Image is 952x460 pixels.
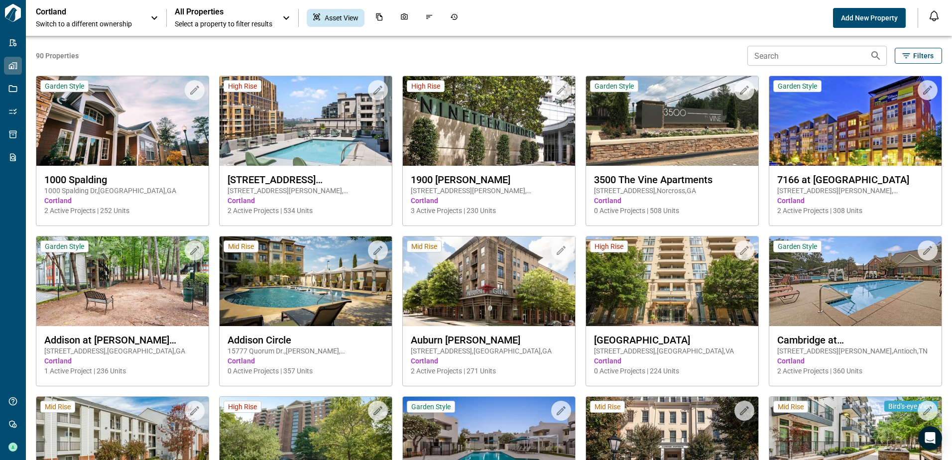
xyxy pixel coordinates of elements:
div: Job History [444,9,464,27]
span: Garden Style [595,82,634,91]
span: 3 Active Projects | 230 Units [411,206,567,216]
span: 2 Active Projects | 271 Units [411,366,567,376]
span: High Rise [595,242,623,251]
span: Garden Style [45,242,84,251]
span: Cortland [228,356,384,366]
div: Issues & Info [419,9,439,27]
img: property-asset [220,236,392,326]
span: [STREET_ADDRESS][PERSON_NAME] , Antioch , TN [777,346,934,356]
span: Asset View [325,13,358,23]
span: Addison at [PERSON_NAME][GEOGRAPHIC_DATA] [44,334,201,346]
button: Open notification feed [926,8,942,24]
span: 0 Active Projects | 357 Units [228,366,384,376]
span: Filters [913,51,934,61]
span: 0 Active Projects | 224 Units [594,366,750,376]
span: Cortland [411,196,567,206]
span: Cambridge at [GEOGRAPHIC_DATA] [777,334,934,346]
img: property-asset [586,236,758,326]
span: Cortland [44,356,201,366]
span: 15777 Quorum Dr. , [PERSON_NAME] , [GEOGRAPHIC_DATA] [228,346,384,356]
span: [STREET_ADDRESS][PERSON_NAME] , [GEOGRAPHIC_DATA] , [GEOGRAPHIC_DATA] [411,186,567,196]
img: property-asset [769,236,942,326]
span: Auburn [PERSON_NAME] [411,334,567,346]
span: All Properties [175,7,272,17]
span: Mid Rise [45,402,71,411]
button: Add New Property [833,8,906,28]
span: Mid Rise [595,402,620,411]
span: Add New Property [841,13,898,23]
span: 2 Active Projects | 252 Units [44,206,201,216]
span: [STREET_ADDRESS] , Norcross , GA [594,186,750,196]
span: Addison Circle [228,334,384,346]
span: Cortland [777,356,934,366]
img: property-asset [403,236,575,326]
span: [STREET_ADDRESS] , [GEOGRAPHIC_DATA] , GA [44,346,201,356]
span: 2 Active Projects | 534 Units [228,206,384,216]
span: 7166 at [GEOGRAPHIC_DATA] [777,174,934,186]
span: Select a property to filter results [175,19,272,29]
span: [STREET_ADDRESS] , [GEOGRAPHIC_DATA] , VA [594,346,750,356]
span: 2 Active Projects | 360 Units [777,366,934,376]
span: 0 Active Projects | 508 Units [594,206,750,216]
span: Cortland [777,196,934,206]
span: Switch to a different ownership [36,19,140,29]
span: 1000 Spalding [44,174,201,186]
span: High Rise [228,402,257,411]
span: [STREET_ADDRESS][PERSON_NAME] [228,174,384,186]
button: Search properties [866,46,886,66]
span: Cortland [44,196,201,206]
span: Garden Style [778,242,817,251]
span: High Rise [411,82,440,91]
span: Bird's-eye View [888,402,934,411]
span: [STREET_ADDRESS][PERSON_NAME] , [GEOGRAPHIC_DATA] , CO [777,186,934,196]
span: Cortland [228,196,384,206]
span: 3500 The Vine Apartments [594,174,750,186]
span: Cortland [594,196,750,206]
span: Mid Rise [411,242,437,251]
span: High Rise [228,82,257,91]
img: property-asset [586,76,758,166]
span: Garden Style [411,402,451,411]
img: property-asset [403,76,575,166]
span: [GEOGRAPHIC_DATA] [594,334,750,346]
span: Mid Rise [228,242,254,251]
span: 90 Properties [36,51,743,61]
span: 2 Active Projects | 308 Units [777,206,934,216]
img: property-asset [220,76,392,166]
span: Garden Style [778,82,817,91]
span: Mid Rise [778,402,804,411]
span: 1000 Spalding Dr , [GEOGRAPHIC_DATA] , GA [44,186,201,196]
button: Filters [895,48,942,64]
span: Cortland [411,356,567,366]
div: Documents [369,9,389,27]
span: Garden Style [45,82,84,91]
span: Cortland [594,356,750,366]
span: [STREET_ADDRESS][PERSON_NAME] , [GEOGRAPHIC_DATA] , VA [228,186,384,196]
img: property-asset [36,236,209,326]
img: property-asset [769,76,942,166]
div: Photos [394,9,414,27]
img: property-asset [36,76,209,166]
div: Open Intercom Messenger [918,426,942,450]
p: Cortland [36,7,125,17]
span: 1 Active Project | 236 Units [44,366,201,376]
div: Asset View [307,9,364,27]
span: [STREET_ADDRESS] , [GEOGRAPHIC_DATA] , GA [411,346,567,356]
span: 1900 [PERSON_NAME] [411,174,567,186]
